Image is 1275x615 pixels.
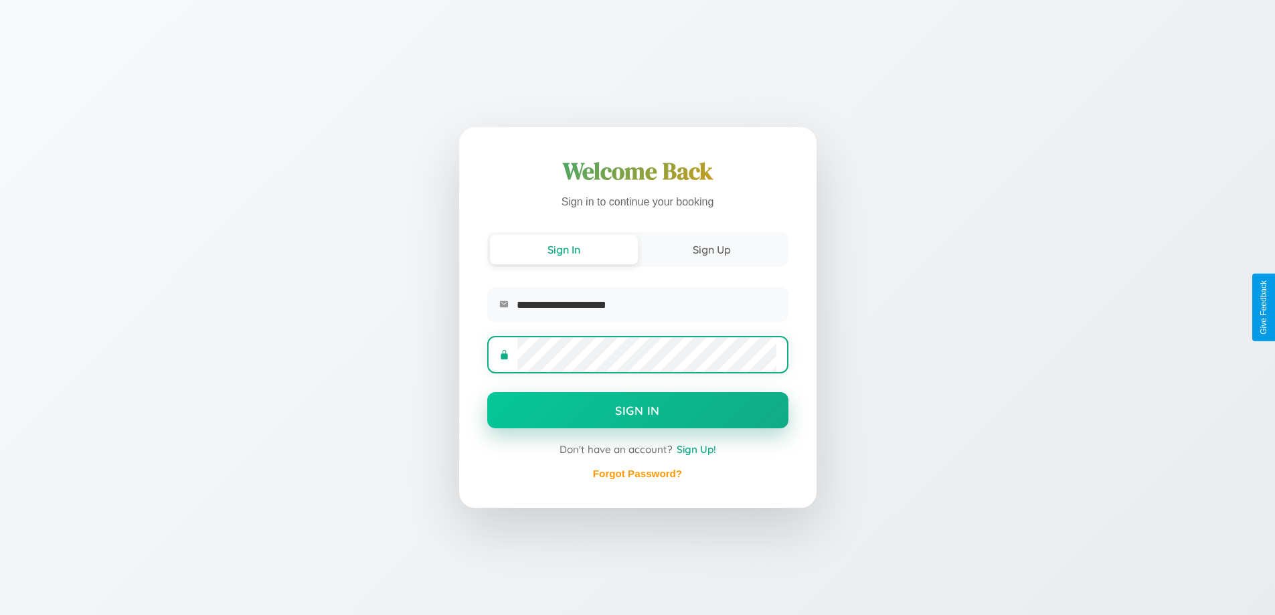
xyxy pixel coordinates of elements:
button: Sign In [487,392,788,428]
h1: Welcome Back [487,155,788,187]
p: Sign in to continue your booking [487,193,788,212]
div: Give Feedback [1259,280,1268,335]
button: Sign Up [638,235,786,264]
button: Sign In [490,235,638,264]
div: Don't have an account? [487,443,788,456]
a: Forgot Password? [593,468,682,479]
span: Sign Up! [677,443,716,456]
